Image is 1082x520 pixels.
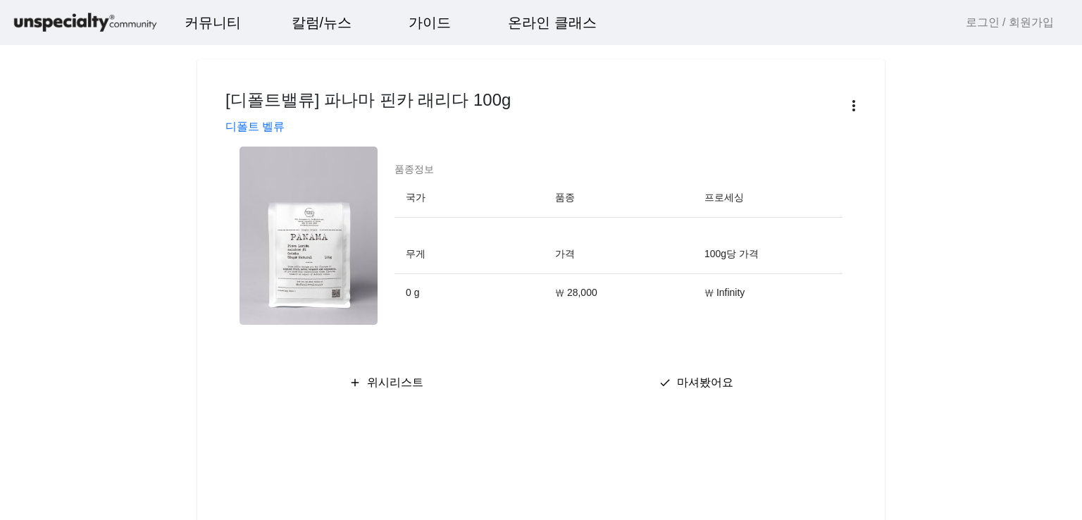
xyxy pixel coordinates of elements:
a: 설정 [182,403,270,438]
span: 품종정보 [394,163,434,175]
a: 칼럼/뉴스 [280,4,363,42]
span: 홈 [44,424,53,435]
p: ₩ Infinity [704,285,831,300]
th: 가격 [544,235,693,274]
th: 무게 [394,235,544,274]
a: 온라인 클래스 [497,4,608,42]
a: 로그인 / 회원가입 [966,14,1054,31]
th: 프로세싱 [693,178,842,217]
td: 0 g [394,274,544,311]
img: logo [11,11,159,35]
th: 국가 [394,178,544,217]
th: 100g당 가격 [693,235,842,274]
span: 설정 [218,424,235,435]
th: 품종 [544,178,693,217]
a: 홈 [4,403,93,438]
img: bean-image [240,147,378,325]
button: 마셔봤어요 [653,370,739,395]
a: 가이드 [397,4,462,42]
p: ₩ 28,000 [555,285,682,300]
h2: [디폴트밸류] 파나마 핀카 래리다 100g [225,87,511,113]
span: 마셔봤어요 [677,376,733,388]
a: 디폴트 벨류 [225,120,285,132]
button: 위시리스트 [343,370,429,395]
a: 대화 [93,403,182,438]
a: 커뮤니티 [173,4,252,42]
span: 대화 [129,425,146,436]
span: 위시리스트 [367,376,423,388]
